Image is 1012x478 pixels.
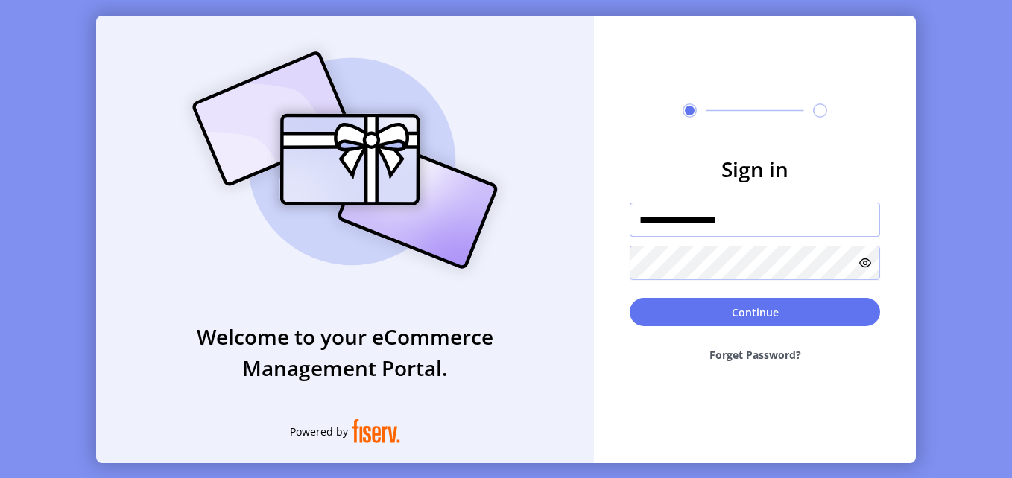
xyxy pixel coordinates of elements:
[170,35,520,285] img: card_Illustration.svg
[630,153,880,185] h3: Sign in
[290,424,348,439] span: Powered by
[96,321,594,383] h3: Welcome to your eCommerce Management Portal.
[630,298,880,326] button: Continue
[630,335,880,375] button: Forget Password?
